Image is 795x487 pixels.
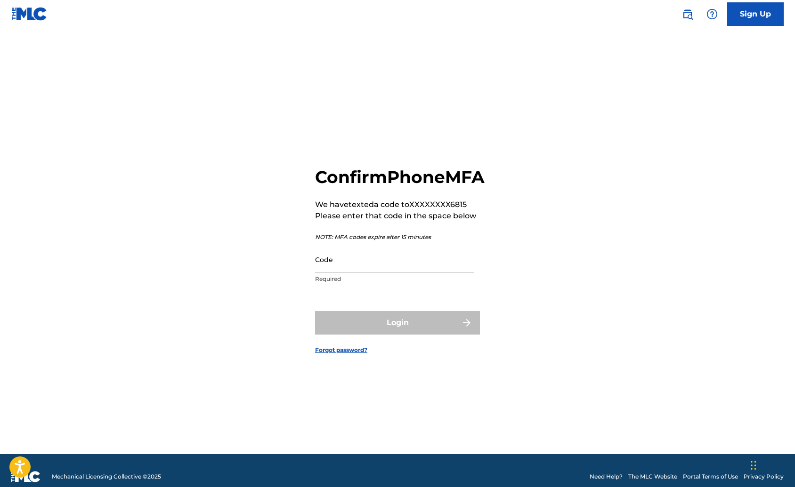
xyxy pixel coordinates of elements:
[315,199,485,210] p: We have texted a code to XXXXXXXX6815
[706,8,718,20] img: help
[751,451,756,479] div: Drag
[678,5,697,24] a: Public Search
[315,233,485,241] p: NOTE: MFA codes expire after 15 minutes
[315,275,474,283] p: Required
[315,167,485,188] h2: Confirm Phone MFA
[590,472,623,481] a: Need Help?
[727,2,784,26] a: Sign Up
[628,472,677,481] a: The MLC Website
[11,7,48,21] img: MLC Logo
[52,472,161,481] span: Mechanical Licensing Collective © 2025
[315,210,485,222] p: Please enter that code in the space below
[748,442,795,487] iframe: Chat Widget
[315,346,367,354] a: Forgot password?
[683,472,738,481] a: Portal Terms of Use
[11,471,41,482] img: logo
[682,8,693,20] img: search
[744,472,784,481] a: Privacy Policy
[703,5,722,24] div: Help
